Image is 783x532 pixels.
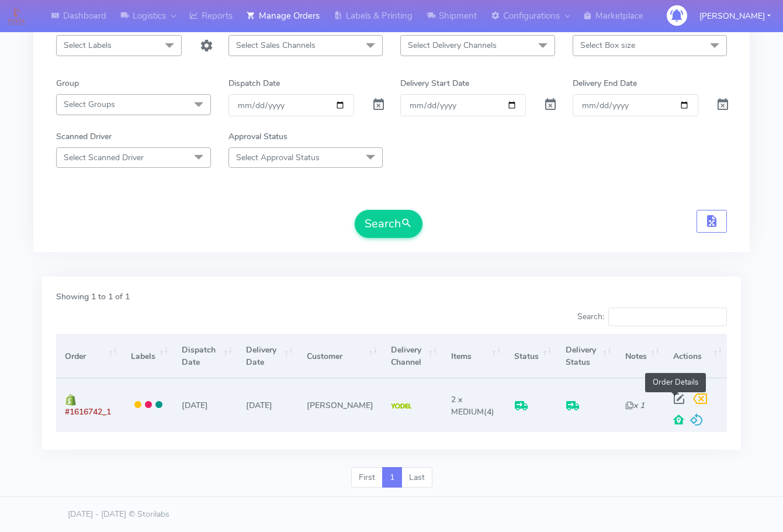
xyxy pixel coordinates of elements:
[228,77,280,89] label: Dispatch Date
[408,40,497,51] span: Select Delivery Channels
[442,334,506,378] th: Items: activate to sort column ascending
[56,130,112,143] label: Scanned Driver
[64,40,112,51] span: Select Labels
[236,152,320,163] span: Select Approval Status
[56,334,122,378] th: Order: activate to sort column ascending
[400,77,469,89] label: Delivery Start Date
[56,291,130,303] label: Showing 1 to 1 of 1
[56,77,79,89] label: Group
[173,334,237,378] th: Dispatch Date: activate to sort column ascending
[691,4,779,28] button: [PERSON_NAME]
[451,394,484,417] span: 2 x MEDIUM
[65,406,111,417] span: #1616742_1
[298,334,382,378] th: Customer: activate to sort column ascending
[556,334,616,378] th: Delivery Status: activate to sort column ascending
[451,394,494,417] span: (4)
[237,334,298,378] th: Delivery Date: activate to sort column ascending
[228,130,287,143] label: Approval Status
[625,400,645,411] i: x 1
[65,394,77,406] img: shopify.png
[505,334,556,378] th: Status: activate to sort column ascending
[664,334,727,378] th: Actions: activate to sort column ascending
[577,308,727,326] label: Search:
[382,334,442,378] th: Delivery Channel: activate to sort column ascending
[382,467,402,488] a: 1
[236,40,316,51] span: Select Sales Channels
[122,334,173,378] th: Labels: activate to sort column ascending
[608,308,727,326] input: Search:
[64,152,144,163] span: Select Scanned Driver
[237,378,298,431] td: [DATE]
[298,378,382,431] td: [PERSON_NAME]
[616,334,664,378] th: Notes: activate to sort column ascending
[355,210,422,238] button: Search
[173,378,237,431] td: [DATE]
[391,403,411,409] img: Yodel
[580,40,635,51] span: Select Box size
[64,99,115,110] span: Select Groups
[573,77,637,89] label: Delivery End Date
